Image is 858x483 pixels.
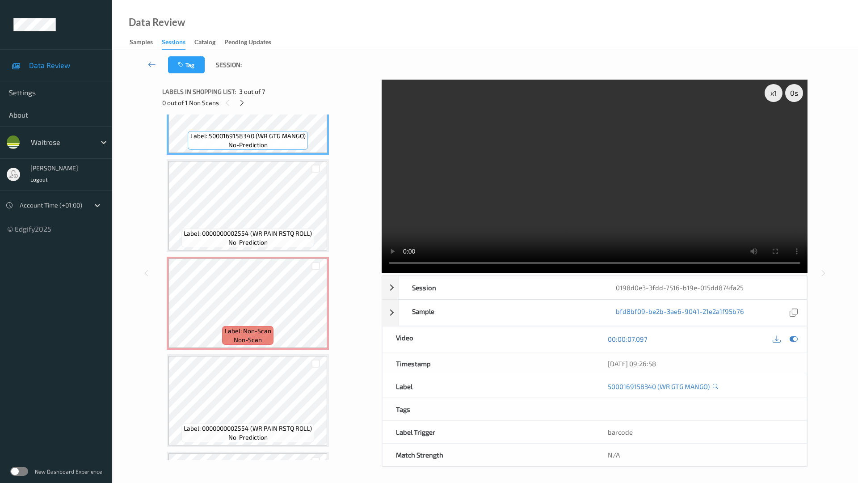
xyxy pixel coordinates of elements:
[383,352,595,375] div: Timestamp
[616,307,744,319] a: bfd8bf09-be2b-3ae6-9041-21e2a1f95b76
[608,382,710,391] a: 5000169158340 (WR GTG MANGO)
[190,131,306,140] span: Label: 5000169158340 (WR GTG MANGO)
[594,421,807,443] div: barcode
[239,87,265,96] span: 3 out of 7
[168,56,205,73] button: Tag
[224,36,280,49] a: Pending Updates
[383,326,595,352] div: Video
[399,276,603,299] div: Session
[224,38,271,49] div: Pending Updates
[765,84,782,102] div: x 1
[608,335,648,343] a: 00:00:07.097
[602,276,807,299] div: 0198d0e3-3fdd-7516-b19e-015dd874fa25
[162,87,236,96] span: Labels in shopping list:
[130,36,162,49] a: Samples
[382,300,807,326] div: Samplebfd8bf09-be2b-3ae6-9041-21e2a1f95b76
[234,335,262,344] span: non-scan
[162,38,185,50] div: Sessions
[228,433,268,442] span: no-prediction
[184,424,312,433] span: Label: 0000000002554 (WR PAIN RSTQ ROLL)
[225,326,271,335] span: Label: Non-Scan
[130,38,153,49] div: Samples
[216,60,242,69] span: Session:
[194,38,215,49] div: Catalog
[162,97,375,108] div: 0 out of 1 Non Scans
[228,238,268,247] span: no-prediction
[129,18,185,27] div: Data Review
[383,375,595,398] div: Label
[383,398,595,420] div: Tags
[594,444,807,466] div: N/A
[194,36,224,49] a: Catalog
[399,300,603,326] div: Sample
[162,36,194,50] a: Sessions
[608,359,793,368] div: [DATE] 09:26:58
[785,84,803,102] div: 0 s
[382,276,807,299] div: Session0198d0e3-3fdd-7516-b19e-015dd874fa25
[383,444,595,466] div: Match Strength
[228,140,268,149] span: no-prediction
[383,421,595,443] div: Label Trigger
[184,229,312,238] span: Label: 0000000002554 (WR PAIN RSTQ ROLL)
